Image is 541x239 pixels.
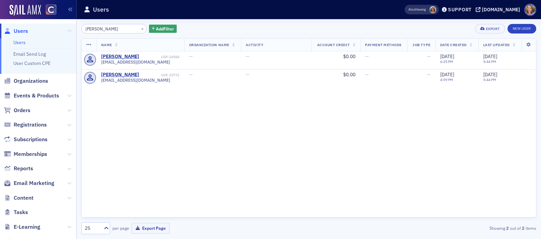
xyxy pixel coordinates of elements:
[14,92,59,99] span: Events & Products
[412,42,430,47] span: Job Type
[4,77,48,85] a: Organizations
[483,53,497,59] span: [DATE]
[112,225,129,231] label: per page
[4,223,40,231] a: E-Learning
[427,71,431,78] span: —
[101,72,139,78] a: [PERSON_NAME]
[10,5,41,16] img: SailAMX
[14,107,30,114] span: Orders
[4,209,28,216] a: Tasks
[483,77,496,82] time: 5:44 PM
[149,25,177,33] button: AddFilter
[14,194,33,202] span: Content
[448,6,472,13] div: Support
[14,223,40,231] span: E-Learning
[427,53,431,59] span: —
[14,209,28,216] span: Tasks
[156,26,174,32] span: Add Filter
[140,55,179,59] div: USR-24584
[408,7,415,12] div: Also
[14,165,33,172] span: Reports
[4,180,54,187] a: Email Marketing
[13,39,26,45] a: Users
[41,4,56,16] a: View Homepage
[505,225,510,231] strong: 2
[365,42,402,47] span: Payment Methods
[440,53,454,59] span: [DATE]
[476,7,523,12] button: [DOMAIN_NAME]
[4,194,33,202] a: Content
[101,54,139,60] a: [PERSON_NAME]
[14,121,47,129] span: Registrations
[14,77,48,85] span: Organizations
[246,42,263,47] span: Activity
[189,53,193,59] span: —
[14,150,47,158] span: Memberships
[317,42,350,47] span: Account Credit
[508,24,536,34] a: New User
[440,71,454,78] span: [DATE]
[46,4,56,15] img: SailAMX
[4,121,47,129] a: Registrations
[521,225,526,231] strong: 2
[14,136,48,143] span: Subscriptions
[4,92,59,99] a: Events & Products
[429,6,436,13] span: Cheryl Moss
[483,71,497,78] span: [DATE]
[486,27,500,31] div: Export
[246,53,249,59] span: —
[13,51,46,57] a: Email Send Log
[483,59,496,64] time: 5:44 PM
[85,225,100,232] div: 25
[101,59,170,65] span: [EMAIL_ADDRESS][DOMAIN_NAME]
[246,71,249,78] span: —
[343,53,355,59] span: $0.00
[440,59,453,64] time: 6:25 PM
[4,27,28,35] a: Users
[4,165,33,172] a: Reports
[4,107,30,114] a: Orders
[13,60,51,66] a: User Custom CPE
[93,5,109,14] h1: Users
[389,225,536,231] div: Showing out of items
[4,136,48,143] a: Subscriptions
[408,7,426,12] span: Viewing
[14,27,28,35] span: Users
[139,25,146,31] button: ×
[189,71,193,78] span: —
[483,42,510,47] span: Last Updated
[81,24,147,34] input: Search…
[189,42,229,47] span: Organization Name
[101,42,112,47] span: Name
[132,223,170,234] button: Export Page
[440,77,453,82] time: 4:59 PM
[140,73,179,77] div: USR-25731
[524,4,536,16] span: Profile
[4,150,47,158] a: Memberships
[101,78,170,83] span: [EMAIL_ADDRESS][DOMAIN_NAME]
[343,71,355,78] span: $0.00
[365,71,369,78] span: —
[14,180,54,187] span: Email Marketing
[482,6,520,13] div: [DOMAIN_NAME]
[365,53,369,59] span: —
[440,42,467,47] span: Date Created
[475,24,505,34] button: Export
